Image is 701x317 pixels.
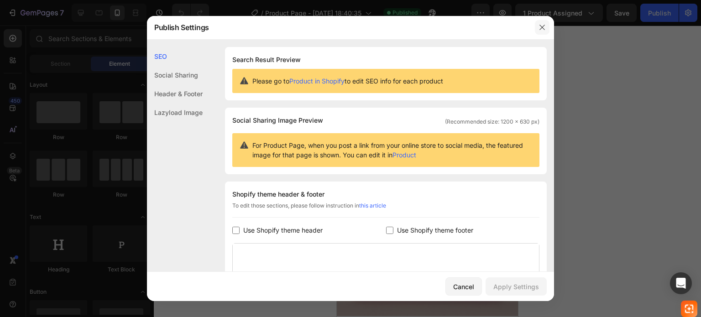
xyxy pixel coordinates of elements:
[232,189,539,200] div: Shopify theme header & footer
[147,66,203,84] div: Social Sharing
[252,140,532,160] span: For Product Page, when you post a link from your online store to social media, the featured image...
[147,103,203,122] div: Lazyload Image
[243,225,323,236] span: Use Shopify theme header
[445,277,482,296] button: Cancel
[232,115,323,126] span: Social Sharing Image Preview
[445,118,539,126] span: (Recommended size: 1200 x 630 px)
[147,47,203,66] div: SEO
[392,151,416,159] a: Product
[670,272,692,294] div: Open Intercom Messenger
[289,77,345,85] a: Product in Shopify
[359,202,386,209] a: this article
[453,282,474,291] div: Cancel
[232,54,539,65] h1: Search Result Preview
[51,5,90,14] span: Mobile ( 397 px)
[493,282,539,291] div: Apply Settings
[232,202,539,218] div: To edit those sections, please follow instruction in
[252,76,443,86] span: Please go to to edit SEO info for each product
[397,225,473,236] span: Use Shopify theme footer
[486,277,547,296] button: Apply Settings
[147,84,203,103] div: Header & Footer
[147,16,530,39] div: Publish Settings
